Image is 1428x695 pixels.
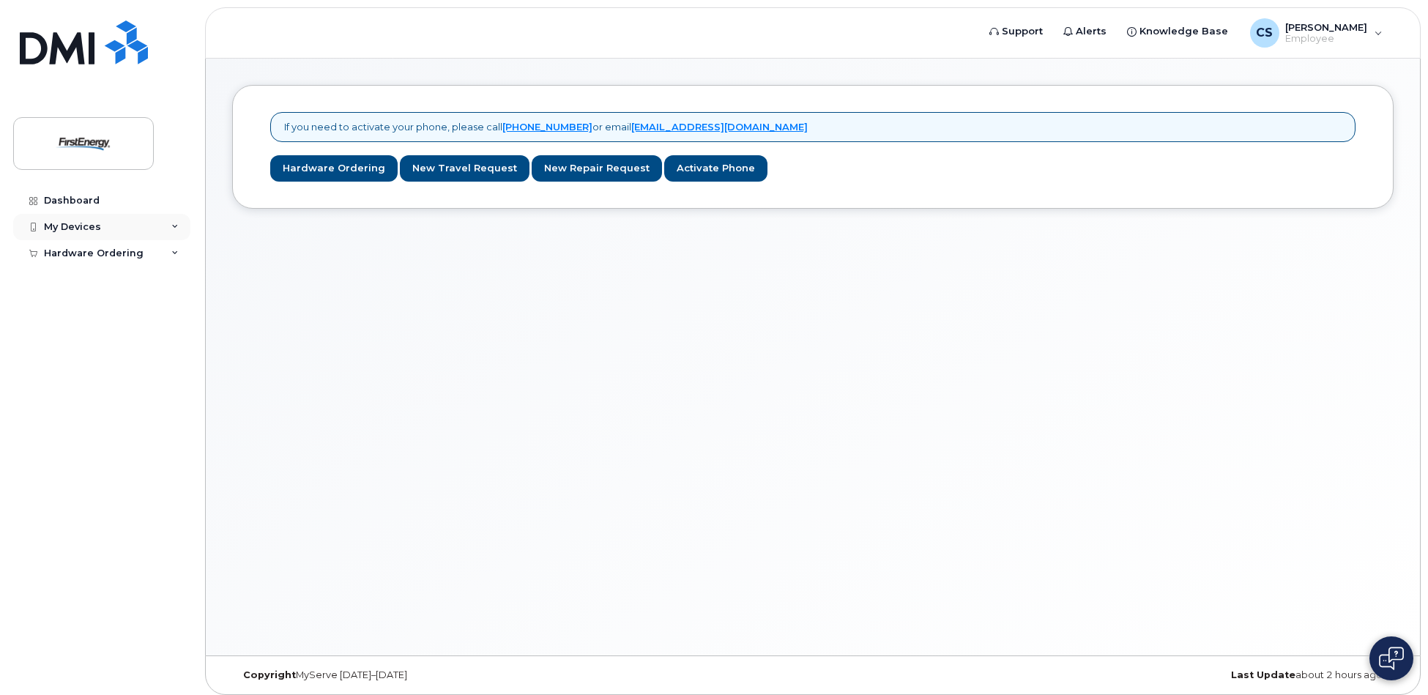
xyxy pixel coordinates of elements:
a: [PHONE_NUMBER] [502,121,592,133]
img: Open chat [1379,647,1404,670]
a: Activate Phone [664,155,767,182]
a: Hardware Ordering [270,155,398,182]
p: If you need to activate your phone, please call or email [284,120,808,134]
strong: Copyright [243,669,296,680]
div: about 2 hours ago [1006,669,1394,681]
div: MyServe [DATE]–[DATE] [232,669,620,681]
a: [EMAIL_ADDRESS][DOMAIN_NAME] [631,121,808,133]
a: New Travel Request [400,155,529,182]
a: New Repair Request [532,155,662,182]
strong: Last Update [1231,669,1295,680]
